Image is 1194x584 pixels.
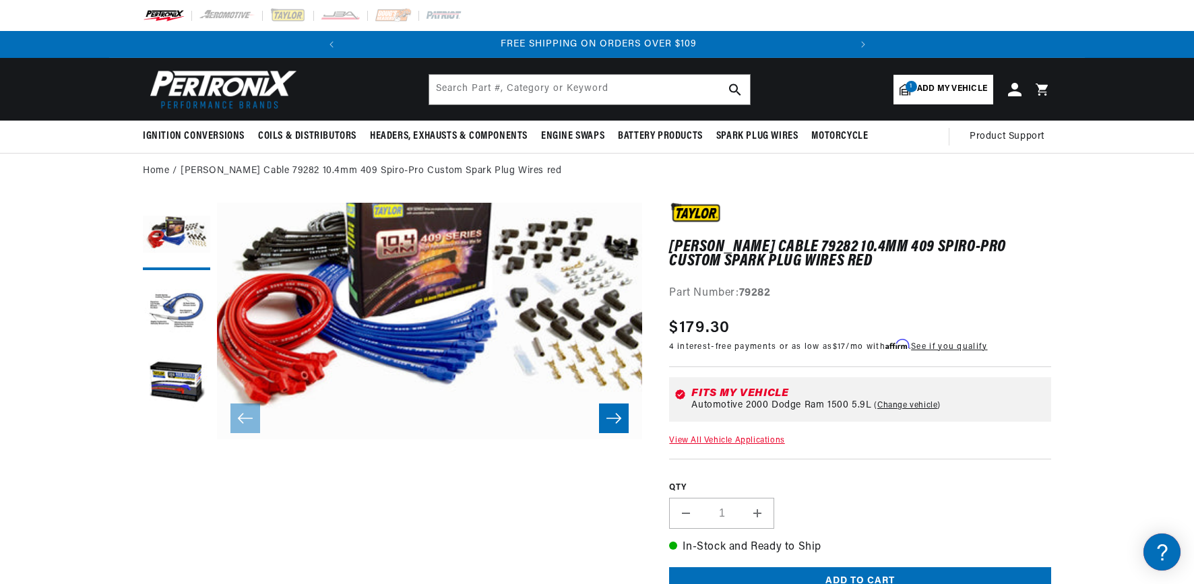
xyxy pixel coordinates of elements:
[720,75,750,104] button: search button
[710,121,805,152] summary: Spark Plug Wires
[143,129,245,143] span: Ignition Conversions
[143,164,169,179] a: Home
[109,31,1085,58] slideshow-component: Translation missing: en.sections.announcements.announcement_bar
[669,316,730,340] span: $179.30
[805,121,875,152] summary: Motorcycle
[230,403,260,433] button: Slide left
[691,400,871,411] span: Automotive 2000 Dodge Ram 1500 5.9L
[739,288,771,298] strong: 79282
[13,360,256,384] button: Contact Us
[811,129,868,143] span: Motorcycle
[893,75,993,104] a: 1Add my vehicle
[885,339,909,350] span: Affirm
[611,121,710,152] summary: Battery Products
[618,129,703,143] span: Battery Products
[13,316,256,329] div: Payment, Pricing, and Promotions
[917,83,987,96] span: Add my vehicle
[143,164,1051,179] nav: breadcrumbs
[833,343,846,351] span: $17
[716,129,798,143] span: Spark Plug Wires
[669,482,1051,494] label: QTY
[181,164,561,179] a: [PERSON_NAME] Cable 79282 10.4mm 409 Spiro-Pro Custom Spark Plug Wires red
[970,129,1044,144] span: Product Support
[669,539,1051,556] p: In-Stock and Ready to Ship
[185,388,259,401] a: POWERED BY ENCHANT
[13,170,256,191] a: FAQs
[669,340,987,353] p: 4 interest-free payments or as low as /mo with .
[143,277,210,344] button: Load image 2 in gallery view
[143,121,251,152] summary: Ignition Conversions
[13,149,256,162] div: JBA Performance Exhaust
[13,337,256,358] a: Payment, Pricing, and Promotions FAQ
[13,281,256,302] a: Orders FAQ
[143,203,210,270] button: Load image 1 in gallery view
[970,121,1051,153] summary: Product Support
[911,343,987,351] a: See if you qualify - Learn more about Affirm Financing (opens in modal)
[13,94,256,106] div: Ignition Products
[370,129,528,143] span: Headers, Exhausts & Components
[599,403,629,433] button: Slide right
[669,240,1051,268] h1: [PERSON_NAME] Cable 79282 10.4mm 409 Spiro-Pro Custom Spark Plug Wires red
[346,37,851,52] div: Announcement
[501,39,697,49] span: FREE SHIPPING ON ORDERS OVER $109
[13,260,256,273] div: Orders
[906,81,917,92] span: 1
[429,75,750,104] input: Search Part #, Category or Keyword
[541,129,604,143] span: Engine Swaps
[346,37,851,52] div: 2 of 2
[251,121,363,152] summary: Coils & Distributors
[318,31,345,58] button: Translation missing: en.sections.announcements.previous_announcement
[669,285,1051,302] div: Part Number:
[143,66,298,112] img: Pertronix
[258,129,356,143] span: Coils & Distributors
[13,115,256,135] a: FAQ
[669,436,784,445] a: View All Vehicle Applications
[363,121,534,152] summary: Headers, Exhausts & Components
[534,121,611,152] summary: Engine Swaps
[850,31,877,58] button: Translation missing: en.sections.announcements.next_announcement
[143,351,210,418] button: Load image 3 in gallery view
[13,205,256,218] div: Shipping
[13,226,256,247] a: Shipping FAQs
[691,388,1046,399] div: Fits my vehicle
[874,400,941,411] a: Change vehicle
